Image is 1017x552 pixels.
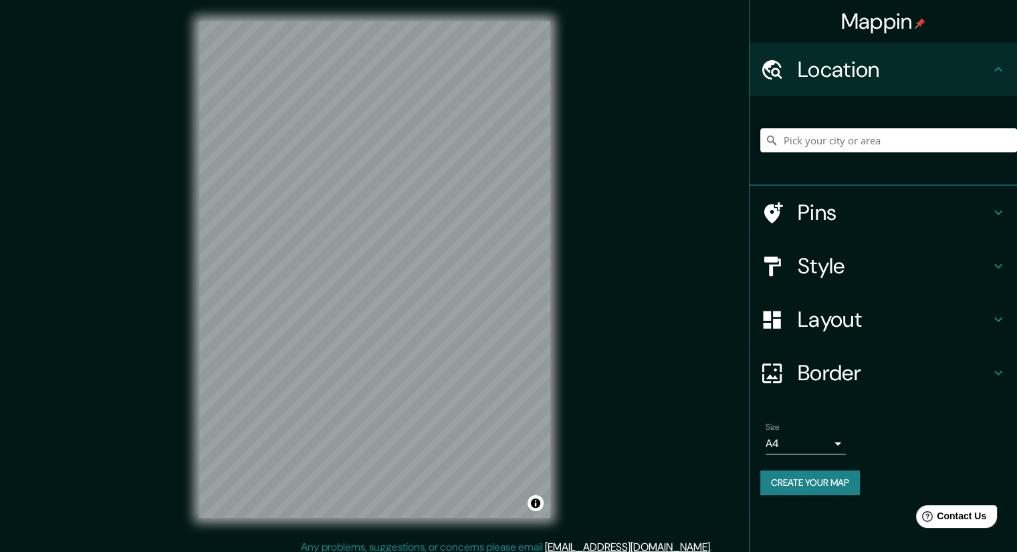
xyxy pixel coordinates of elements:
iframe: Help widget launcher [898,500,1002,537]
div: Location [750,43,1017,96]
div: Border [750,346,1017,400]
div: Layout [750,293,1017,346]
div: Pins [750,186,1017,239]
img: pin-icon.png [915,18,925,29]
h4: Pins [798,199,990,226]
h4: Border [798,360,990,386]
h4: Mappin [841,8,926,35]
h4: Location [798,56,990,83]
input: Pick your city or area [760,128,1017,152]
label: Size [766,422,780,433]
button: Toggle attribution [528,495,544,511]
canvas: Map [199,21,550,518]
h4: Layout [798,306,990,333]
button: Create your map [760,470,860,495]
h4: Style [798,253,990,279]
div: Style [750,239,1017,293]
div: A4 [766,433,846,454]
